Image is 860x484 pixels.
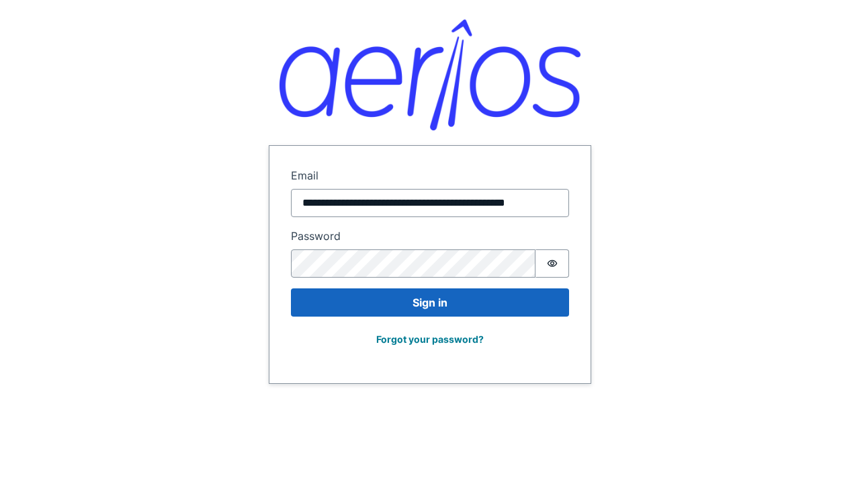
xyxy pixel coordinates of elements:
[535,249,569,278] button: Show password
[291,288,569,317] button: Sign in
[368,327,492,351] button: Forgot your password?
[291,167,569,184] label: Email
[291,228,569,244] label: Password
[279,19,580,130] img: Aerios logo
